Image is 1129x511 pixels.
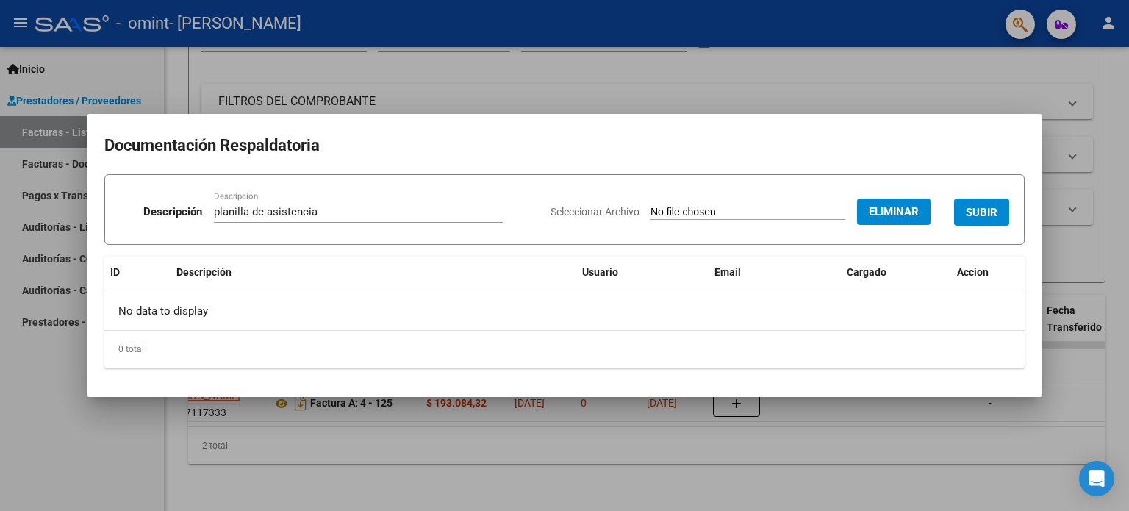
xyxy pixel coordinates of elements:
div: 0 total [104,331,1025,368]
datatable-header-cell: Cargado [841,257,951,288]
button: SUBIR [954,199,1009,226]
datatable-header-cell: ID [104,257,171,288]
span: ID [110,266,120,278]
span: Usuario [582,266,618,278]
span: Descripción [176,266,232,278]
span: Eliminar [869,205,919,218]
button: Eliminar [857,199,931,225]
p: Descripción [143,204,202,221]
datatable-header-cell: Email [709,257,841,288]
datatable-header-cell: Descripción [171,257,576,288]
span: Cargado [847,266,886,278]
span: Accion [957,266,989,278]
span: SUBIR [966,206,997,219]
datatable-header-cell: Usuario [576,257,709,288]
datatable-header-cell: Accion [951,257,1025,288]
h2: Documentación Respaldatoria [104,132,1025,160]
span: Seleccionar Archivo [551,206,639,218]
div: No data to display [104,293,1025,330]
span: Email [714,266,741,278]
div: Open Intercom Messenger [1079,461,1114,496]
